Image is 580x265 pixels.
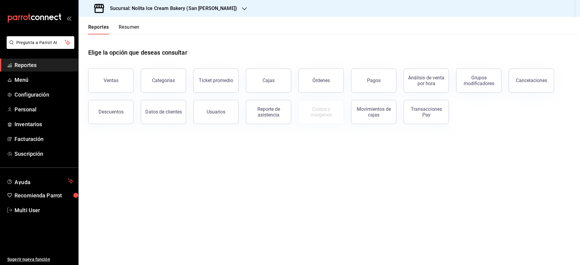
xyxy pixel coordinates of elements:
[408,106,445,118] div: Transacciones Pay
[351,69,396,93] button: Pagos
[14,177,66,185] span: Ayuda
[193,69,239,93] button: Ticket promedio
[88,24,140,34] div: navigation tabs
[509,69,554,93] button: Cancelaciones
[145,109,182,115] div: Datos de clientes
[88,69,134,93] button: Ventas
[16,40,65,46] span: Pregunta a Parrot AI
[193,100,239,124] button: Usuarios
[404,100,449,124] button: Transacciones Pay
[14,150,73,158] span: Suscripción
[119,24,140,34] button: Resumen
[14,135,73,143] span: Facturación
[88,100,134,124] button: Descuentos
[14,191,73,200] span: Recomienda Parrot
[7,256,73,263] span: Sugerir nueva función
[14,76,73,84] span: Menú
[66,16,71,21] button: open_drawer_menu
[88,48,187,57] h1: Elige la opción que deseas consultar
[246,100,291,124] button: Reporte de asistencia
[250,106,287,118] div: Reporte de asistencia
[351,100,396,124] button: Movimientos de cajas
[263,78,275,83] div: Cajas
[404,69,449,93] button: Análisis de venta por hora
[14,91,73,99] span: Configuración
[14,105,73,113] span: Personal
[152,78,175,83] div: Categorías
[298,100,344,124] button: Contrata inventarios para ver este reporte
[302,106,340,118] div: Costos y márgenes
[456,69,501,93] button: Grupos modificadores
[105,5,237,12] h3: Sucursal: Nolita Ice Cream Bakery (San [PERSON_NAME])
[14,61,73,69] span: Reportes
[199,78,233,83] div: Ticket promedio
[516,78,547,83] div: Cancelaciones
[104,78,118,83] div: Ventas
[207,109,225,115] div: Usuarios
[7,36,74,49] button: Pregunta a Parrot AI
[98,109,124,115] div: Descuentos
[367,78,381,83] div: Pagos
[408,75,445,86] div: Análisis de venta por hora
[298,69,344,93] button: Órdenes
[14,206,73,214] span: Multi User
[141,69,186,93] button: Categorías
[4,44,74,50] a: Pregunta a Parrot AI
[312,78,330,83] div: Órdenes
[355,106,392,118] div: Movimientos de cajas
[460,75,498,86] div: Grupos modificadores
[88,24,109,34] button: Reportes
[246,69,291,93] button: Cajas
[141,100,186,124] button: Datos de clientes
[14,120,73,128] span: Inventarios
